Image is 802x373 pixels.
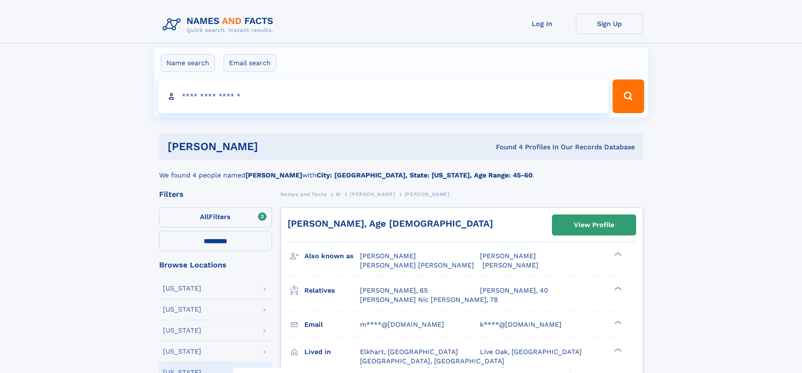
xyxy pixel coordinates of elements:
span: Elkhart, [GEOGRAPHIC_DATA] [360,348,458,356]
span: [PERSON_NAME] [480,252,536,260]
label: Email search [224,54,276,72]
h3: Also known as [304,249,360,263]
span: [PERSON_NAME] [PERSON_NAME] [360,261,474,269]
label: Name search [161,54,215,72]
div: [US_STATE] [163,306,201,313]
h1: [PERSON_NAME] [168,141,377,152]
div: We found 4 people named with . [159,160,643,180]
a: Names and Facts [280,189,327,199]
div: [US_STATE] [163,285,201,292]
button: Search Button [613,79,644,113]
span: All [200,213,209,221]
a: M [336,189,341,199]
input: search input [158,79,609,113]
span: Live Oak, [GEOGRAPHIC_DATA] [480,348,582,356]
div: [US_STATE] [163,327,201,334]
a: [PERSON_NAME], Age [DEMOGRAPHIC_DATA] [288,218,493,229]
span: [PERSON_NAME] [482,261,538,269]
label: Filters [159,207,272,228]
span: [PERSON_NAME] [350,191,395,197]
b: City: [GEOGRAPHIC_DATA], State: [US_STATE], Age Range: 45-60 [317,171,533,179]
span: [GEOGRAPHIC_DATA], [GEOGRAPHIC_DATA] [360,357,504,365]
div: ❯ [612,286,622,291]
div: Found 4 Profiles In Our Records Database [377,143,635,152]
div: Filters [159,190,272,198]
a: [PERSON_NAME], 40 [480,286,548,295]
a: [PERSON_NAME] [350,189,395,199]
b: [PERSON_NAME] [245,171,302,179]
div: Browse Locations [159,261,272,269]
a: Sign Up [576,13,643,34]
h3: Lived in [304,345,360,359]
h3: Email [304,317,360,332]
div: View Profile [574,215,614,235]
span: [PERSON_NAME] [405,191,450,197]
a: [PERSON_NAME], 65 [360,286,428,295]
div: [US_STATE] [163,348,201,355]
h3: Relatives [304,283,360,298]
a: [PERSON_NAME] Nic [PERSON_NAME], 78 [360,295,498,304]
div: ❯ [612,251,622,257]
div: ❯ [612,320,622,325]
span: M [336,191,341,197]
a: View Profile [552,215,636,235]
a: Log In [509,13,576,34]
img: Logo Names and Facts [159,13,280,36]
span: [PERSON_NAME] [360,252,416,260]
div: ❯ [612,347,622,352]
